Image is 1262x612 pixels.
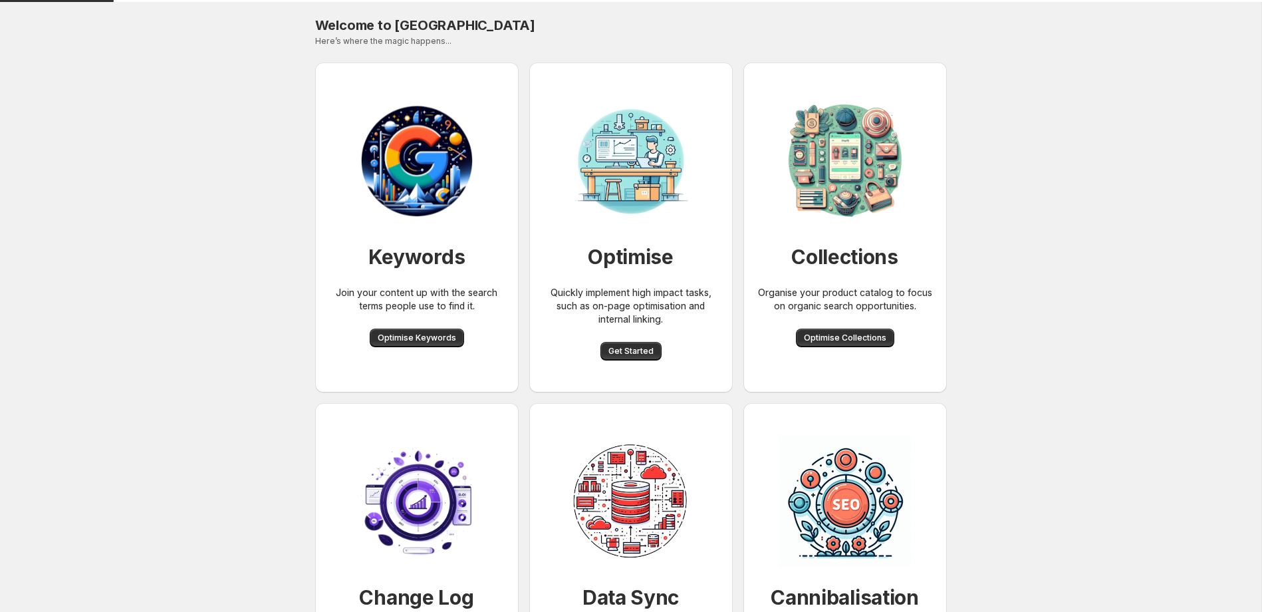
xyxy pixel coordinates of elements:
h1: Change Log [359,584,473,611]
h1: Cannibalisation [771,584,919,611]
h1: Optimise [588,243,674,270]
button: Get Started [600,342,662,361]
p: Quickly implement high impact tasks, such as on-page optimisation and internal linking. [540,286,722,326]
img: Cannibalisation for SEO of collections [779,435,912,568]
span: Welcome to [GEOGRAPHIC_DATA] [315,17,535,33]
button: Optimise Keywords [370,329,464,347]
span: Get Started [608,346,654,357]
img: Collection organisation for SEO [779,94,912,228]
img: Change log to view optimisations [350,435,483,568]
img: Workbench for SEO [350,94,483,228]
p: Join your content up with the search terms people use to find it. [326,286,508,313]
h1: Collections [791,243,898,270]
p: Here’s where the magic happens... [315,36,947,47]
p: Organise your product catalog to focus on organic search opportunities. [754,286,936,313]
h1: Data Sync [582,584,679,611]
span: Optimise Collections [804,333,886,343]
button: Optimise Collections [796,329,894,347]
h1: Keywords [368,243,465,270]
img: Data sycning from Shopify [565,435,697,568]
img: Workbench for SEO [565,94,697,228]
span: Optimise Keywords [378,333,456,343]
